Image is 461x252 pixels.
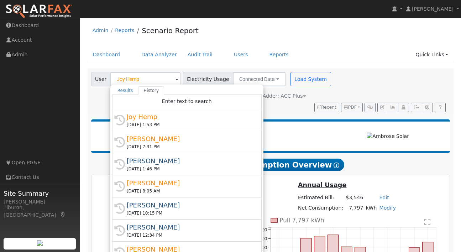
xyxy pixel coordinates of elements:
button: Settings [422,103,433,113]
img: SolarFax [5,4,72,19]
img: retrieve [37,240,43,246]
a: Edit [379,195,389,200]
a: Data Analyzer [136,48,182,61]
i: History [114,115,125,125]
div: [DATE] 10:15 PM [127,210,253,216]
i: History [114,159,125,170]
a: Admin [93,27,109,33]
text: 800 [260,236,267,241]
text: Pull 7,797 kWh [279,217,324,224]
div: [PERSON_NAME] [127,134,253,144]
div: [DATE] 1:53 PM [127,122,253,128]
a: Results [112,86,138,95]
div: Joy Hemp [127,112,253,122]
button: Recent [314,103,339,113]
a: Reports [115,27,134,33]
span: Energy Consumption Overview [197,159,344,171]
u: Annual Usage [298,181,346,189]
span: Electricity Usage [183,72,233,86]
span: PDF [344,105,357,110]
div: [PERSON_NAME] [127,156,253,166]
a: Scenario Report [142,26,199,35]
text: 900 [260,227,267,232]
a: Quick Links [410,48,454,61]
button: Load System [290,72,331,86]
div: Adder: ACC Plus [263,92,306,100]
button: Login As [398,103,409,113]
button: Edit User [377,103,387,113]
td: 7,797 [345,203,365,213]
td: kWh [365,203,378,213]
td: Estimated Bill: [297,193,344,203]
span: Site Summary [4,189,76,198]
button: Generate Report Link [365,103,376,113]
div: [DATE] 8:05 AM [127,188,253,194]
button: PDF [341,103,363,113]
button: Export Interval Data [411,103,422,113]
a: Dashboard [88,48,126,61]
div: [DATE] 12:34 PM [127,232,253,238]
span: Enter text to search [162,98,212,104]
td: Net Consumption: [297,203,344,213]
a: Reports [264,48,294,61]
a: Map [60,212,66,218]
a: Audit Trail [182,48,218,61]
div: [PERSON_NAME] [127,222,253,232]
i: History [114,137,125,148]
a: History [138,86,164,95]
button: Multi-Series Graph [387,103,398,113]
i: History [114,225,125,236]
h2: Scenario Report [98,125,325,137]
td: $3,546 [345,193,365,203]
div: [PERSON_NAME] [127,178,253,188]
div: [PERSON_NAME] [4,198,76,206]
div: [DATE] 7:31 PM [127,144,253,150]
div: Tiburon, [GEOGRAPHIC_DATA] [4,204,76,219]
text: 700 [260,245,267,250]
button: Connected Data [233,72,285,86]
i: Show Help [334,163,339,168]
input: Select a User [110,72,180,86]
div: [PERSON_NAME] [127,200,253,210]
span: User [91,72,111,86]
img: Ambrose Solar [367,133,409,140]
span: [PERSON_NAME] [412,6,454,12]
text:  [424,218,430,226]
i: History [114,203,125,214]
a: Users [229,48,253,61]
div: Powered by SolarFax ® [95,125,329,147]
div: [DATE] 1:46 PM [127,166,253,172]
a: Help Link [435,103,446,113]
i: History [114,181,125,192]
a: Modify [379,205,396,211]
